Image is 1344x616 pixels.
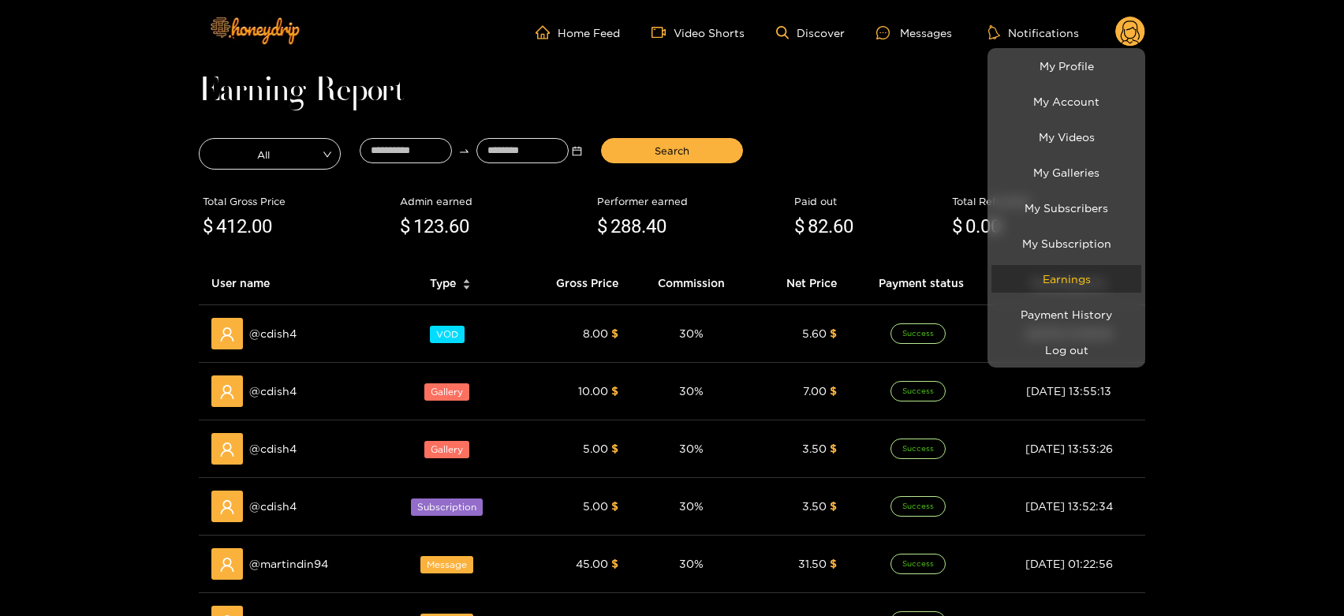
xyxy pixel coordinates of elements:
[991,123,1141,151] a: My Videos
[991,88,1141,115] a: My Account
[991,265,1141,293] a: Earnings
[991,301,1141,328] a: Payment History
[991,230,1141,257] a: My Subscription
[991,336,1141,364] button: Log out
[991,159,1141,186] a: My Galleries
[991,52,1141,80] a: My Profile
[991,194,1141,222] a: My Subscribers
